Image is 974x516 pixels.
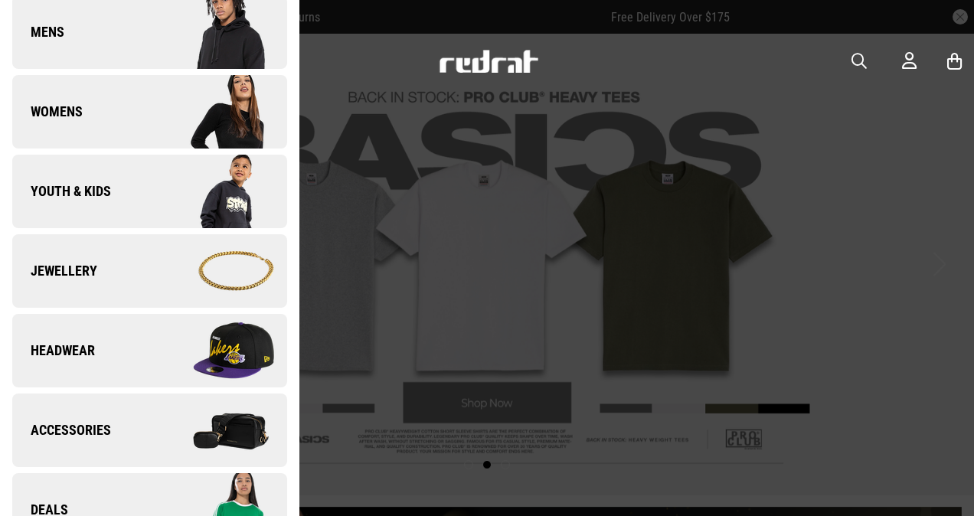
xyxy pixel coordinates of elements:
span: Accessories [12,421,111,439]
a: Womens Company [12,75,287,149]
span: Mens [12,23,64,41]
a: Youth & Kids Company [12,155,287,228]
img: Company [149,153,286,230]
img: Company [149,233,286,309]
img: Redrat logo [438,50,539,73]
img: Company [149,392,286,469]
span: Youth & Kids [12,182,111,201]
span: Jewellery [12,262,97,280]
span: Headwear [12,341,95,360]
button: Open LiveChat chat widget [12,6,58,52]
img: Company [149,73,286,150]
a: Accessories Company [12,394,287,467]
img: Company [149,312,286,389]
span: Womens [12,103,83,121]
a: Headwear Company [12,314,287,387]
a: Jewellery Company [12,234,287,308]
